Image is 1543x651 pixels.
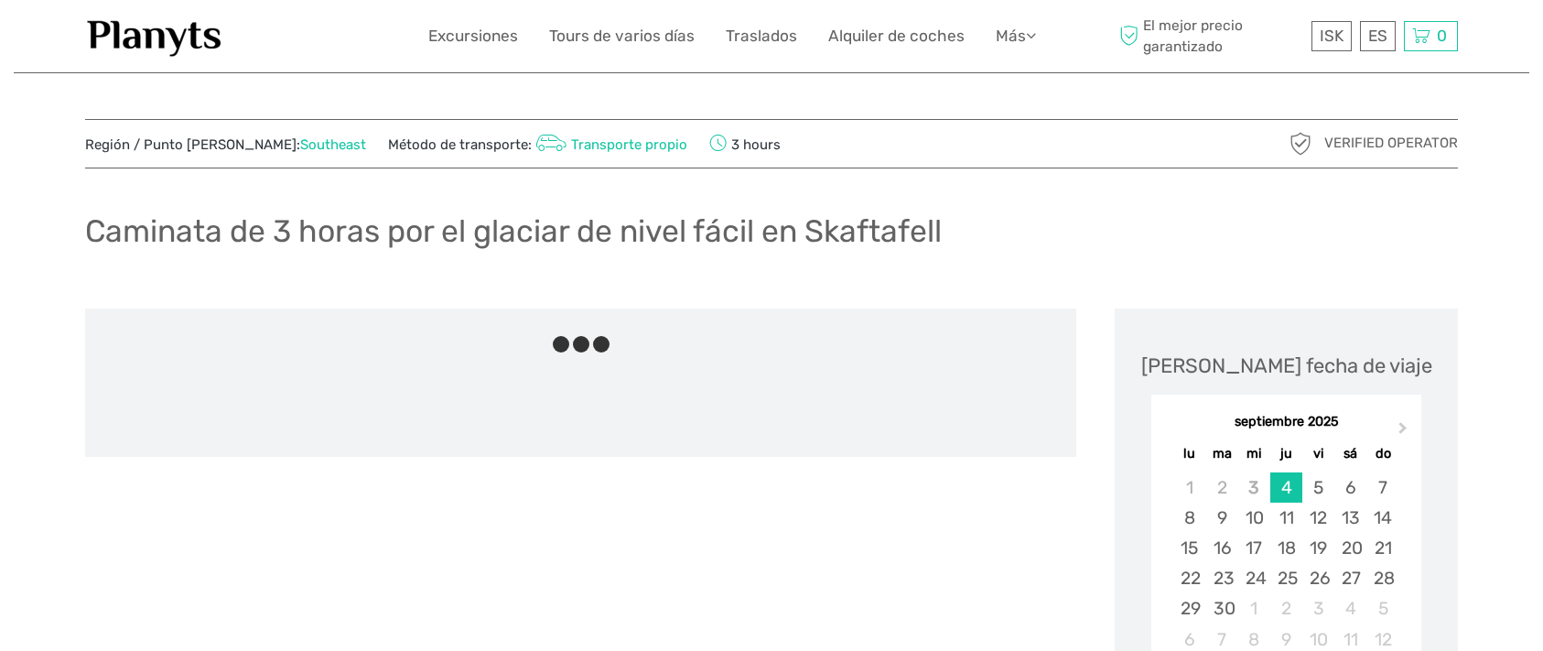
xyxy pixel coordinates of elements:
[1206,593,1238,624] div: Choose martes, 30 de septiembre de 2025
[388,131,687,157] span: Método de transporte:
[1206,563,1238,593] div: Choose martes, 23 de septiembre de 2025
[1173,441,1205,466] div: lu
[1334,563,1366,593] div: Choose sábado, 27 de septiembre de 2025
[1173,563,1205,593] div: Choose lunes, 22 de septiembre de 2025
[1334,533,1366,563] div: Choose sábado, 20 de septiembre de 2025
[1360,21,1396,51] div: ES
[1270,533,1302,563] div: Choose jueves, 18 de septiembre de 2025
[1238,441,1270,466] div: mi
[1366,441,1398,466] div: do
[1334,441,1366,466] div: sá
[996,23,1036,49] a: Más
[1334,472,1366,503] div: Choose sábado, 6 de septiembre de 2025
[1270,503,1302,533] div: Choose jueves, 11 de septiembre de 2025
[1238,472,1270,503] div: Not available miércoles, 3 de septiembre de 2025
[1151,413,1421,432] div: septiembre 2025
[1320,27,1343,45] span: ISK
[1115,16,1307,56] span: El mejor precio garantizado
[1270,563,1302,593] div: Choose jueves, 25 de septiembre de 2025
[1206,503,1238,533] div: Choose martes, 9 de septiembre de 2025
[726,23,797,49] a: Traslados
[1302,533,1334,563] div: Choose viernes, 19 de septiembre de 2025
[1366,593,1398,624] div: Choose domingo, 5 de octubre de 2025
[1238,533,1270,563] div: Choose miércoles, 17 de septiembre de 2025
[1141,352,1432,380] div: [PERSON_NAME] fecha de viaje
[85,212,942,250] h1: Caminata de 3 horas por el glaciar de nivel fácil en Skaftafell
[1238,563,1270,593] div: Choose miércoles, 24 de septiembre de 2025
[828,23,965,49] a: Alquiler de coches
[1324,134,1458,153] span: Verified Operator
[1302,563,1334,593] div: Choose viernes, 26 de septiembre de 2025
[1206,441,1238,466] div: ma
[1173,472,1205,503] div: Not available lunes, 1 de septiembre de 2025
[85,136,366,155] span: Región / Punto [PERSON_NAME]:
[1302,472,1334,503] div: Choose viernes, 5 de septiembre de 2025
[1238,593,1270,624] div: Choose miércoles, 1 de octubre de 2025
[1334,503,1366,533] div: Choose sábado, 13 de septiembre de 2025
[1173,503,1205,533] div: Choose lunes, 8 de septiembre de 2025
[1173,533,1205,563] div: Choose lunes, 15 de septiembre de 2025
[1334,593,1366,624] div: Choose sábado, 4 de octubre de 2025
[1238,503,1270,533] div: Choose miércoles, 10 de septiembre de 2025
[1270,593,1302,624] div: Choose jueves, 2 de octubre de 2025
[85,14,224,59] img: 1453-555b4ac7-172b-4ae9-927d-298d0724a4f4_logo_small.jpg
[428,23,518,49] a: Excursiones
[1270,441,1302,466] div: ju
[709,131,781,157] span: 3 hours
[549,23,695,49] a: Tours de varios días
[1366,563,1398,593] div: Choose domingo, 28 de septiembre de 2025
[1286,129,1315,158] img: verified_operator_grey_128.png
[1173,593,1205,624] div: Choose lunes, 29 de septiembre de 2025
[1366,503,1398,533] div: Choose domingo, 14 de septiembre de 2025
[1366,472,1398,503] div: Choose domingo, 7 de septiembre de 2025
[1270,472,1302,503] div: Choose jueves, 4 de septiembre de 2025
[300,136,366,153] a: Southeast
[1366,533,1398,563] div: Choose domingo, 21 de septiembre de 2025
[1302,441,1334,466] div: vi
[1206,533,1238,563] div: Choose martes, 16 de septiembre de 2025
[1206,472,1238,503] div: Not available martes, 2 de septiembre de 2025
[1302,503,1334,533] div: Choose viernes, 12 de septiembre de 2025
[1390,418,1419,447] button: Next Month
[1302,593,1334,624] div: Choose viernes, 3 de octubre de 2025
[532,136,687,153] a: Transporte propio
[1434,27,1450,45] span: 0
